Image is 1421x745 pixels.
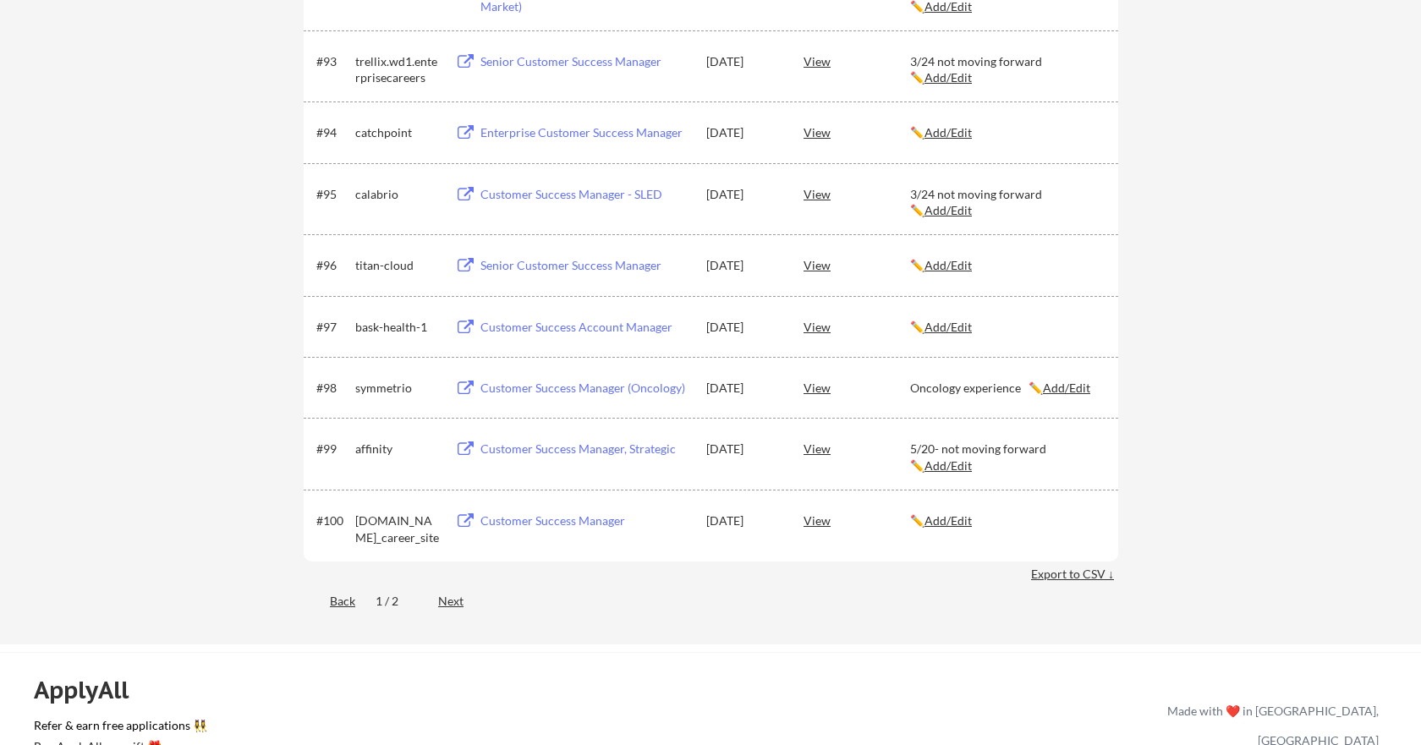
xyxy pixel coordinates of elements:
[355,186,440,203] div: calabrio
[706,124,781,141] div: [DATE]
[924,458,972,473] u: Add/Edit
[804,505,910,535] div: View
[316,319,349,336] div: #97
[316,53,349,70] div: #93
[316,441,349,457] div: #99
[706,319,781,336] div: [DATE]
[910,441,1103,474] div: 5/20- not moving forward ✏️
[706,186,781,203] div: [DATE]
[1031,566,1118,583] div: Export to CSV ↓
[316,512,349,529] div: #100
[480,186,690,203] div: Customer Success Manager - SLED
[480,512,690,529] div: Customer Success Manager
[376,593,418,610] div: 1 / 2
[34,676,148,704] div: ApplyAll
[924,513,972,528] u: Add/Edit
[924,203,972,217] u: Add/Edit
[304,593,355,610] div: Back
[910,53,1103,86] div: 3/24 not moving forward ✏️
[804,178,910,209] div: View
[804,311,910,342] div: View
[438,593,483,610] div: Next
[910,124,1103,141] div: ✏️
[480,53,690,70] div: Senior Customer Success Manager
[924,258,972,272] u: Add/Edit
[355,441,440,457] div: affinity
[480,124,690,141] div: Enterprise Customer Success Manager
[480,319,690,336] div: Customer Success Account Manager
[1043,381,1090,395] u: Add/Edit
[34,720,814,737] a: Refer & earn free applications 👯‍♀️
[316,257,349,274] div: #96
[480,257,690,274] div: Senior Customer Success Manager
[355,124,440,141] div: catchpoint
[924,320,972,334] u: Add/Edit
[706,53,781,70] div: [DATE]
[316,380,349,397] div: #98
[706,257,781,274] div: [DATE]
[804,372,910,403] div: View
[706,441,781,457] div: [DATE]
[355,319,440,336] div: bask-health-1
[706,512,781,529] div: [DATE]
[924,70,972,85] u: Add/Edit
[355,512,440,545] div: [DOMAIN_NAME]_career_site
[910,186,1103,219] div: 3/24 not moving forward ✏️
[480,441,690,457] div: Customer Success Manager, Strategic
[804,433,910,463] div: View
[804,46,910,76] div: View
[706,380,781,397] div: [DATE]
[910,257,1103,274] div: ✏️
[804,249,910,280] div: View
[910,319,1103,336] div: ✏️
[355,257,440,274] div: titan-cloud
[480,380,690,397] div: Customer Success Manager (Oncology)
[355,53,440,86] div: trellix.wd1.enterprisecareers
[316,186,349,203] div: #95
[355,380,440,397] div: symmetrio
[910,380,1103,397] div: Oncology experience ✏️
[804,117,910,147] div: View
[316,124,349,141] div: #94
[910,512,1103,529] div: ✏️
[924,125,972,140] u: Add/Edit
